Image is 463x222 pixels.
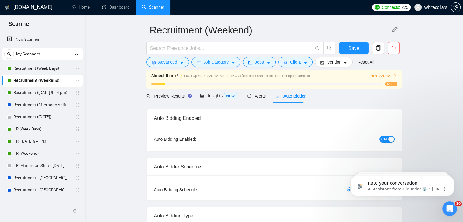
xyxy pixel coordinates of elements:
[197,61,201,65] span: bars
[75,188,80,193] span: holder
[13,75,71,87] a: Recruitment (Weekend)
[401,4,408,11] span: 225
[200,93,237,98] span: Insights
[243,57,276,67] button: folderJobscaret-down
[75,66,80,71] span: holder
[102,5,130,10] a: dashboardDashboard
[324,45,335,51] span: search
[451,2,461,12] button: setting
[75,102,80,107] span: holder
[231,61,235,65] span: caret-down
[315,57,352,67] button: idcardVendorcaret-down
[343,61,347,65] span: caret-down
[13,172,71,184] a: Recruitment - [GEOGRAPHIC_DATA] (Week Days)
[72,208,79,214] span: double-left
[5,52,14,56] span: search
[13,111,71,123] a: Recruitment ([DATE])
[224,93,237,99] span: NEW
[13,135,71,147] a: HR ([DATE] 9-4 PM)
[283,61,288,65] span: user
[154,186,234,193] div: Auto Bidding Schedule:
[72,5,90,10] a: homeHome
[339,42,369,54] button: Save
[180,61,184,65] span: caret-down
[416,5,420,9] span: user
[154,136,234,143] div: Auto Bidding Enabled:
[247,94,251,98] span: notification
[372,45,384,51] span: copy
[150,23,390,38] input: Scanner name...
[7,33,78,46] a: New Scanner
[152,61,156,65] span: setting
[341,163,463,206] iframe: Intercom notifications message
[13,160,71,172] a: HR (Afternoon Shift - [DATE])
[16,48,40,60] span: My Scanners
[2,33,83,46] li: New Scanner
[375,5,380,10] img: upwork-logo.png
[381,136,387,143] span: ON
[13,196,71,208] a: Recruitment - [GEOGRAPHIC_DATA] ([DATE] - Fri)
[200,94,204,98] span: area-chart
[388,42,400,54] button: delete
[442,201,457,216] iframe: Intercom live chat
[290,59,301,65] span: Client
[255,59,264,65] span: Jobs
[75,151,80,156] span: holder
[385,82,397,86] span: 6%
[75,175,80,180] span: holder
[382,4,400,11] span: Connects:
[75,115,80,120] span: holder
[451,5,461,10] a: setting
[187,93,193,99] div: Tooltip anchor
[357,59,374,65] a: Reset All
[13,87,71,99] a: Recruitment ([DATE] 9 - 4 pm)
[393,74,397,78] span: right
[327,59,340,65] span: Vendor
[158,59,177,65] span: Advanced
[278,57,313,67] button: userClientcaret-down
[451,5,460,10] span: setting
[75,163,80,168] span: holder
[369,73,397,79] button: Train Laziza AI
[13,147,71,160] a: HR (Weekend)
[13,99,71,111] a: Recruitment (Afternoon shift - [DATE])
[75,127,80,132] span: holder
[388,45,399,51] span: delete
[13,62,71,75] a: Recruitment (Week Days)
[248,61,252,65] span: folder
[146,57,189,67] button: settingAdvancedcaret-down
[247,94,266,99] span: Alerts
[75,90,80,95] span: holder
[303,61,307,65] span: caret-down
[4,49,14,59] button: search
[154,158,395,175] div: Auto Bidder Schedule
[191,57,240,67] button: barsJob Categorycaret-down
[146,94,151,98] span: search
[323,42,335,54] button: search
[275,94,280,98] span: robot
[13,184,71,196] a: Recruitment - [GEOGRAPHIC_DATA] (Weekend)
[320,61,324,65] span: idcard
[154,109,395,127] div: Auto Bidding Enabled
[142,5,164,10] a: searchScanner
[146,94,190,99] span: Preview Results
[150,44,313,52] input: Search Freelance Jobs...
[151,72,178,79] span: Almost there !
[348,44,359,52] span: Save
[455,201,462,206] span: 10
[4,19,36,32] span: Scanner
[391,26,399,34] span: edit
[13,123,71,135] a: HR (Week Days)
[75,139,80,144] span: holder
[203,59,229,65] span: Job Category
[275,94,306,99] span: Auto Bidder
[266,61,271,65] span: caret-down
[75,78,80,83] span: holder
[315,46,319,50] span: info-circle
[184,74,311,78] span: Level Up Your Laziza AI Matches! Give feedback and unlock top-tier opportunities !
